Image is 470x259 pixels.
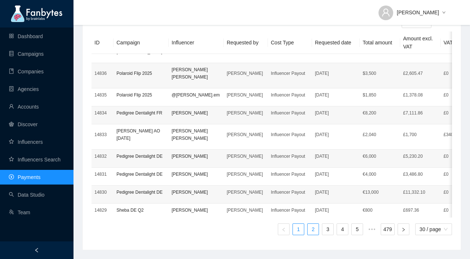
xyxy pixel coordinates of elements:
p: $ 3,500 [363,70,397,77]
p: [PERSON_NAME] [172,109,221,117]
p: Influencer Payout [271,70,309,77]
p: [PERSON_NAME] [227,109,265,117]
p: € 8,200 [363,109,397,117]
p: 14829 [94,207,111,214]
p: € 4,000 [363,171,397,178]
a: databaseCampaigns [9,51,44,57]
p: 14836 [94,70,111,77]
button: right [398,223,409,235]
p: [PERSON_NAME] [227,153,265,160]
th: Influencer [169,32,224,54]
span: 30 / page [420,224,448,235]
a: 1 [293,224,304,235]
p: € 6,000 [363,153,397,160]
a: radar-chartDiscover [9,121,37,127]
p: [PERSON_NAME] [227,189,265,196]
p: £5,230.20 [403,153,438,160]
p: [PERSON_NAME] [227,91,265,99]
a: 2 [308,224,319,235]
th: Campaign [114,32,169,54]
div: Page Size [415,223,452,235]
a: starInfluencers [9,139,43,145]
p: Sheba DE Q2 [116,207,166,214]
p: [PERSON_NAME] [172,189,221,196]
button: left [278,223,290,235]
p: £1,700 [403,131,438,138]
a: 479 [381,224,394,235]
p: £11,332.10 [403,189,438,196]
span: right [401,227,406,232]
p: £2,605.47 [403,70,438,77]
a: userAccounts [9,104,39,110]
th: Requested by [224,32,268,54]
p: Pedigree Dentalight DE [116,171,166,178]
p: [DATE] [315,189,357,196]
p: Polaroid Flip 2025 [116,91,166,99]
li: 4 [337,223,348,235]
th: Amount excl. VAT [400,32,441,54]
li: Next Page [398,223,409,235]
p: [PERSON_NAME] [PERSON_NAME] [172,66,221,81]
p: [PERSON_NAME] AO [DATE] [116,127,166,142]
p: [DATE] [315,70,357,77]
p: [PERSON_NAME] [172,171,221,178]
p: [DATE] [315,131,357,138]
p: 14833 [94,131,111,138]
p: 14832 [94,153,111,160]
th: Total amount [360,32,400,54]
li: Next 5 Pages [366,223,378,235]
a: usergroup-addTeam [9,209,30,215]
p: Influencer Payout [271,131,309,138]
p: Pedigree Dentalight DE [116,153,166,160]
p: $ 1,850 [363,91,397,99]
a: containerAgencies [9,86,39,92]
span: user [381,8,390,17]
p: £697.36 [403,207,438,214]
li: 2 [307,223,319,235]
p: 14830 [94,189,111,196]
p: @[PERSON_NAME].em [172,91,221,99]
p: Polaroid Flip 2025 [116,70,166,77]
th: Requested date [312,32,360,54]
p: Influencer Payout [271,91,309,99]
p: [DATE] [315,207,357,214]
a: pay-circlePayments [9,174,40,180]
a: searchData Studio [9,192,44,198]
th: ID [92,32,114,54]
a: 3 [322,224,333,235]
a: 4 [337,224,348,235]
p: 14834 [94,109,111,117]
span: [PERSON_NAME] [397,8,439,17]
p: € 800 [363,207,397,214]
button: [PERSON_NAME]down [373,4,452,15]
span: left [34,248,39,253]
li: Previous Page [278,223,290,235]
span: left [281,227,286,232]
li: 1 [293,223,304,235]
p: [DATE] [315,153,357,160]
p: [PERSON_NAME] [227,207,265,214]
a: 5 [352,224,363,235]
a: bookCompanies [9,69,44,74]
p: Influencer Payout [271,171,309,178]
p: [PERSON_NAME] [172,153,221,160]
p: Pedigree Dentalight DE [116,189,166,196]
p: Influencer Payout [271,153,309,160]
a: appstoreDashboard [9,33,43,39]
span: ••• [366,223,378,235]
p: [DATE] [315,171,357,178]
p: Influencer Payout [271,109,309,117]
p: [PERSON_NAME] [227,171,265,178]
a: starInfluencers Search [9,157,61,163]
p: £7,111.86 [403,109,438,117]
p: € 13,000 [363,189,397,196]
p: Influencer Payout [271,207,309,214]
p: £ 2,040 [363,131,397,138]
p: [PERSON_NAME] [PERSON_NAME] [172,127,221,142]
p: [DATE] [315,91,357,99]
p: 14835 [94,91,111,99]
p: [PERSON_NAME] [227,131,265,138]
p: £1,378.08 [403,91,438,99]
